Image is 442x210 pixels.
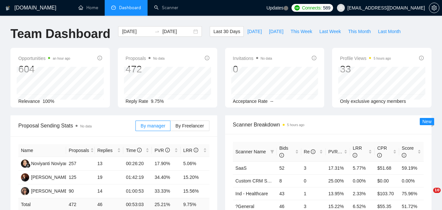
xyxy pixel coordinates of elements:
span: By Freelancer [175,123,204,128]
span: info-circle [377,153,382,158]
time: an hour ago [53,57,70,60]
a: NNNoviyanti Noviyanti [21,161,70,166]
img: logo [6,3,10,13]
img: KA [21,187,29,195]
td: 01:42:19 [123,171,152,184]
span: info-circle [353,153,357,158]
span: Re [304,149,316,154]
span: Last 30 Days [213,28,240,35]
span: Reply Rate [126,99,148,104]
img: gigradar-bm.png [26,163,30,168]
div: [PERSON_NAME] [31,187,69,195]
td: 8 [277,174,301,187]
span: info-circle [165,148,170,152]
input: End date [162,28,192,35]
span: Invitations [233,54,272,62]
div: 604 [18,63,70,75]
span: PVR [328,149,344,154]
span: Connects: [302,4,322,11]
span: info-circle [311,149,315,154]
span: 10 [433,188,441,193]
span: [DATE] [247,28,262,35]
span: info-circle [205,56,209,60]
td: 33.33% [152,184,181,198]
span: filter [270,150,274,154]
td: 34.40% [152,171,181,184]
td: $51.68 [375,162,399,174]
span: Last Month [378,28,400,35]
img: NN [21,160,29,168]
span: Proposals [126,54,165,62]
span: info-circle [137,148,142,152]
img: upwork-logo.png [294,5,300,10]
span: Time [126,148,142,153]
td: 00:26:20 [123,157,152,171]
span: info-circle [402,153,406,158]
iframe: Intercom live chat [420,188,435,203]
button: [DATE] [265,26,287,37]
span: Updates [266,5,283,10]
th: Proposals [66,144,95,157]
td: 43 [277,187,301,200]
div: 0 [233,63,272,75]
img: AS [21,173,29,181]
a: KA[PERSON_NAME] [21,188,69,193]
button: setting [429,3,439,13]
td: 0 [301,174,326,187]
span: Acceptance Rate [233,99,268,104]
span: swap-right [154,29,160,34]
td: 257 [66,157,95,171]
span: Proposal Sending Stats [18,122,135,130]
span: This Month [348,28,371,35]
a: homeHome [79,5,98,10]
td: $0.00 [375,174,399,187]
div: [PERSON_NAME] [31,174,69,181]
time: 5 hours ago [374,57,391,60]
td: 25.00% [326,174,350,187]
span: info-circle [419,56,424,60]
span: LRR [353,145,362,158]
span: [DATE] [269,28,283,35]
span: Scanner Breakdown [233,121,424,129]
td: 75.96% [399,187,424,200]
span: Proposals [69,147,89,154]
span: No data [80,124,92,128]
a: ?General [236,204,255,209]
th: Replies [95,144,123,157]
th: Name [18,144,66,157]
td: 01:00:53 [123,184,152,198]
span: Opportunities [18,54,70,62]
button: Last Month [374,26,404,37]
td: 125 [66,171,95,184]
td: 17.90% [152,157,181,171]
span: user [339,6,343,10]
span: Score [402,145,414,158]
span: -- [270,99,273,104]
span: CPR [377,145,387,158]
span: filter [269,147,275,157]
div: 472 [126,63,165,75]
span: Scanner Name [236,149,266,154]
span: LRR [183,148,198,153]
td: 14 [95,184,123,198]
td: 15.56% [181,184,209,198]
span: Last Week [319,28,341,35]
input: Start date [122,28,152,35]
td: 3 [301,162,326,174]
button: Last 30 Days [210,26,244,37]
span: This Week [291,28,312,35]
a: AS[PERSON_NAME] [21,174,69,180]
a: searchScanner [154,5,178,10]
span: info-circle [97,56,102,60]
td: 15.20% [181,171,209,184]
td: 90 [66,184,95,198]
td: 1 [301,187,326,200]
span: info-circle [194,148,198,152]
a: setting [429,5,439,10]
time: 5 hours ago [287,123,305,127]
span: info-circle [279,153,284,158]
a: Custom CRM System [236,178,280,183]
span: Relevance [18,99,40,104]
button: [DATE] [244,26,265,37]
span: info-circle [312,56,316,60]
